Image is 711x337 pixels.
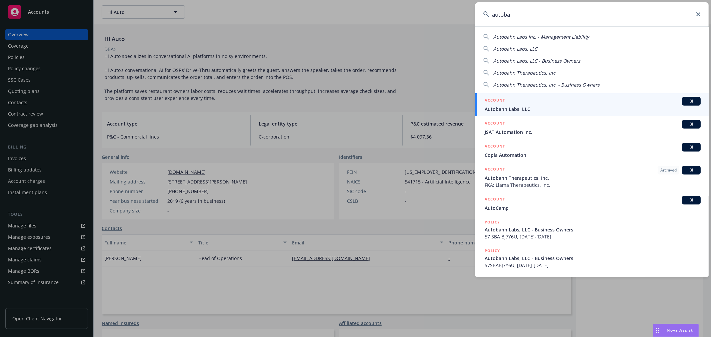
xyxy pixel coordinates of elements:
a: ACCOUNTArchivedBIAutobahn Therapeutics, Inc.FKA: Llama Therapeutics, Inc. [475,162,709,192]
a: POLICYAutobahn Labs, LLC - Business Owners57 SBA BJ7Y6U, [DATE]-[DATE] [475,215,709,244]
span: JSAT Automation Inc. [485,129,701,136]
span: BI [685,197,698,203]
h5: POLICY [485,219,500,225]
span: Autobahn Therapeutics, Inc. - Business Owners [493,82,600,88]
a: ACCOUNTBICopia Automation [475,139,709,162]
a: POLICY [475,272,709,301]
span: Autobahn Therapeutics, Inc. [485,174,701,181]
div: Drag to move [653,324,662,337]
h5: ACCOUNT [485,166,505,174]
button: Nova Assist [653,324,699,337]
input: Search... [475,2,709,26]
span: Copia Automation [485,152,701,159]
a: ACCOUNTBIAutobahn Labs, LLC [475,93,709,116]
span: Autobahn Labs, LLC [493,46,537,52]
span: Archived [660,167,677,173]
a: POLICYAutobahn Labs, LLC - Business Owners57SBABJ7Y6U, [DATE]-[DATE] [475,244,709,272]
span: AutoCamp [485,204,701,211]
h5: POLICY [485,276,500,283]
h5: ACCOUNT [485,143,505,151]
span: 57 SBA BJ7Y6U, [DATE]-[DATE] [485,233,701,240]
span: Autobahn Labs, LLC - Business Owners [485,226,701,233]
h5: ACCOUNT [485,196,505,204]
h5: ACCOUNT [485,97,505,105]
h5: ACCOUNT [485,120,505,128]
span: Autobahn Labs, LLC - Business Owners [493,58,580,64]
span: Nova Assist [667,327,693,333]
span: Autobahn Labs, LLC - Business Owners [485,255,701,262]
span: Autobahn Therapeutics, Inc. [493,70,557,76]
a: ACCOUNTBIAutoCamp [475,192,709,215]
span: Autobahn Labs, LLC [485,106,701,113]
span: BI [685,98,698,104]
span: BI [685,144,698,150]
h5: POLICY [485,247,500,254]
span: BI [685,121,698,127]
span: BI [685,167,698,173]
span: 57SBABJ7Y6U, [DATE]-[DATE] [485,262,701,269]
a: ACCOUNTBIJSAT Automation Inc. [475,116,709,139]
span: Autobahn Labs Inc. - Management Liability [493,34,589,40]
span: FKA: Llama Therapeutics, Inc. [485,181,701,188]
